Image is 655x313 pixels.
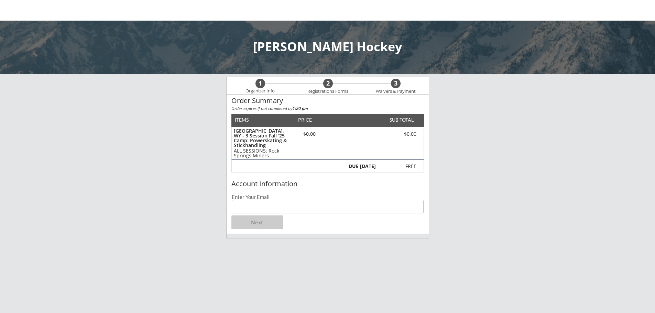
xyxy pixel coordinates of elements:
[295,118,315,122] div: PRICE
[304,89,352,94] div: Registrations Forms
[255,80,265,87] div: 1
[231,215,283,229] button: Next
[380,164,416,169] div: FREE
[293,105,308,111] strong: 1:20 pm
[234,148,292,158] div: ALL SESSIONS: Rock Springs Miners
[232,194,424,200] div: Enter Your Email
[234,128,292,148] div: [GEOGRAPHIC_DATA], WY - 3 Session Fall '25 Camp: Powerskating & Stickhandling
[372,89,419,94] div: Waivers & Payment
[231,180,424,188] div: Account Information
[391,80,401,87] div: 3
[295,132,324,136] div: $0.00
[235,118,259,122] div: ITEMS
[347,164,376,169] div: DUE [DATE]
[7,41,648,53] div: [PERSON_NAME] Hockey
[387,118,414,122] div: SUB TOTAL
[231,97,424,104] div: Order Summary
[323,80,333,87] div: 2
[241,88,279,94] div: Organizer Info
[231,107,424,111] div: Order expires if not completed by
[378,132,416,136] div: $0.00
